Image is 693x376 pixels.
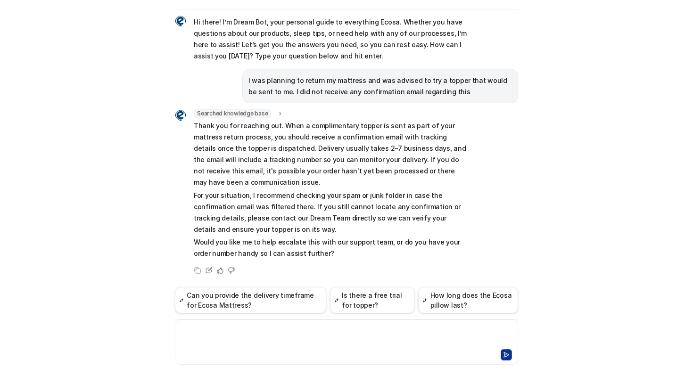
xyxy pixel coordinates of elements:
[330,287,414,313] button: Is there a free trial for topper?
[194,109,271,118] span: Searched knowledge base
[194,237,470,259] p: Would you like me to help escalate this with our support team, or do you have your order number h...
[418,287,518,313] button: How long does the Ecosa pillow last?
[175,110,186,121] img: Widget
[248,75,512,98] p: I was planning to return my mattress and was advised to try a topper that would be sent to me. I ...
[194,16,470,62] p: Hi there! I’m Dream Bot, your personal guide to everything Ecosa. Whether you have questions abou...
[194,120,470,188] p: Thank you for reaching out. When a complimentary topper is sent as part of your mattress return p...
[175,16,186,27] img: Widget
[194,190,470,235] p: For your situation, I recommend checking your spam or junk folder in case the confirmation email ...
[175,287,326,313] button: Can you provide the delivery timeframe for Ecosa Mattress?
